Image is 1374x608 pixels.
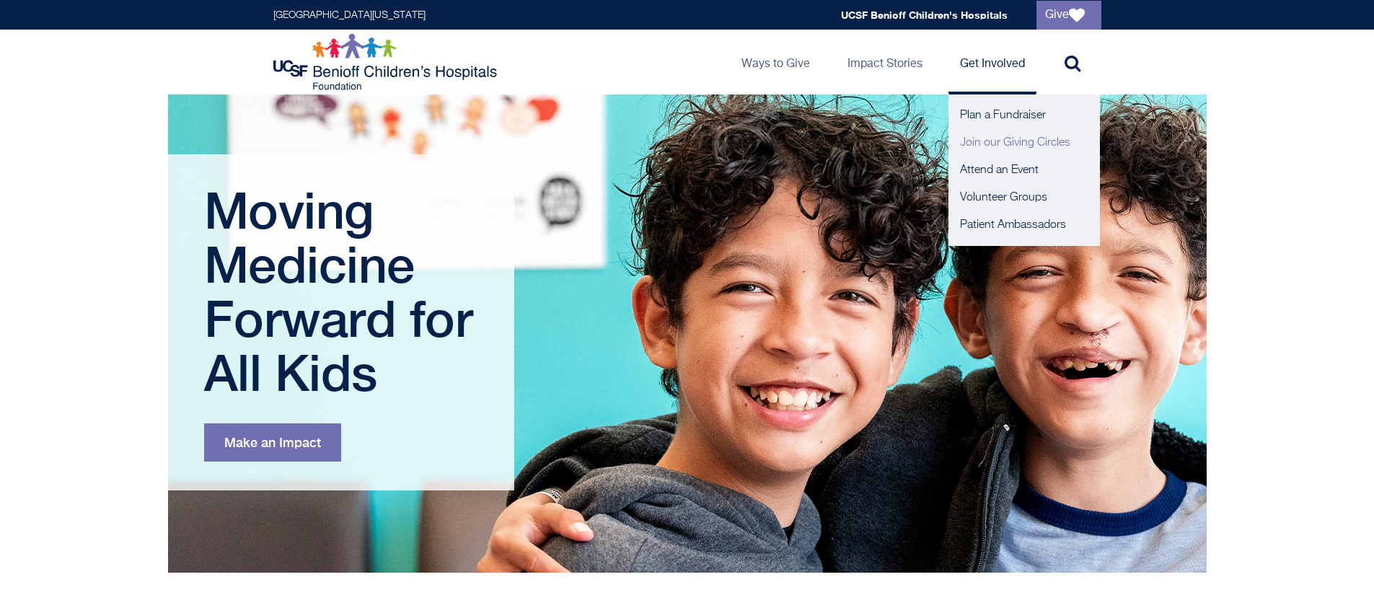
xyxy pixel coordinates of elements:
a: Volunteer Groups [948,184,1100,211]
a: Attend an Event [948,157,1100,184]
a: [GEOGRAPHIC_DATA][US_STATE] [273,10,426,20]
a: Get Involved [948,30,1036,94]
a: Join our Giving Circles [948,129,1100,157]
a: UCSF Benioff Children's Hospitals [841,9,1008,21]
a: Impact Stories [836,30,934,94]
a: Make an Impact [204,423,341,462]
a: Ways to Give [730,30,822,94]
a: Plan a Fundraiser [948,102,1100,129]
a: Give [1036,1,1101,30]
h1: Moving Medicine Forward for All Kids [204,183,482,400]
img: Logo for UCSF Benioff Children's Hospitals Foundation [273,33,501,91]
a: Patient Ambassadors [948,211,1100,239]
